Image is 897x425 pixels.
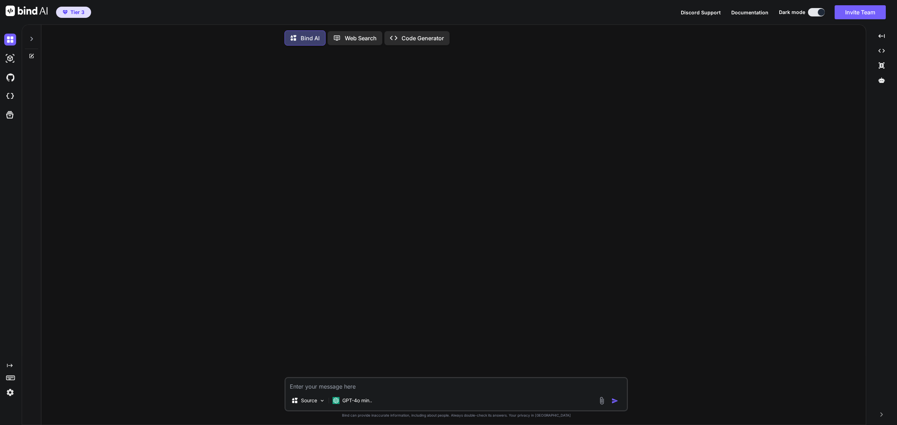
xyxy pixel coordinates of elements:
img: Bind AI [6,6,48,16]
p: Web Search [345,34,377,42]
img: darkAi-studio [4,53,16,64]
img: GPT-4o mini [333,397,340,404]
img: darkChat [4,34,16,46]
p: GPT-4o min.. [342,397,372,404]
img: attachment [598,397,606,405]
p: Bind AI [301,34,320,42]
img: premium [63,10,68,14]
img: Pick Models [319,398,325,404]
p: Code Generator [402,34,444,42]
button: Discord Support [681,9,721,16]
p: Bind can provide inaccurate information, including about people. Always double-check its answers.... [285,413,628,418]
button: Documentation [731,9,768,16]
span: Documentation [731,9,768,15]
button: Invite Team [835,5,886,19]
button: premiumTier 3 [56,7,91,18]
span: Tier 3 [70,9,84,16]
img: icon [611,397,618,404]
img: cloudideIcon [4,90,16,102]
img: settings [4,386,16,398]
span: Dark mode [779,9,805,16]
img: githubDark [4,71,16,83]
p: Source [301,397,317,404]
span: Discord Support [681,9,721,15]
